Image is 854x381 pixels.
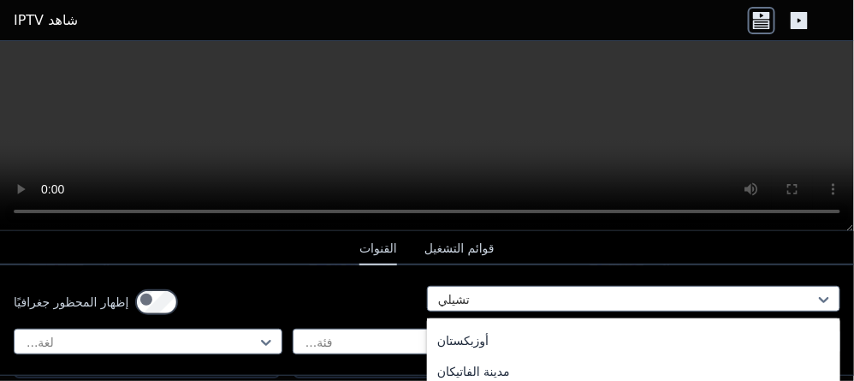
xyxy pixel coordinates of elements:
font: القنوات [359,241,397,255]
font: أوزبكستان [437,334,489,348]
font: شاهد IPTV [14,12,78,28]
font: قوائم التشغيل [424,241,495,255]
font: مدينة الفاتيكان [437,365,510,378]
a: شاهد IPTV [14,10,78,31]
button: القنوات [359,233,397,265]
font: إظهار المحظور جغرافيًا [14,295,128,309]
button: قوائم التشغيل [424,233,495,265]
